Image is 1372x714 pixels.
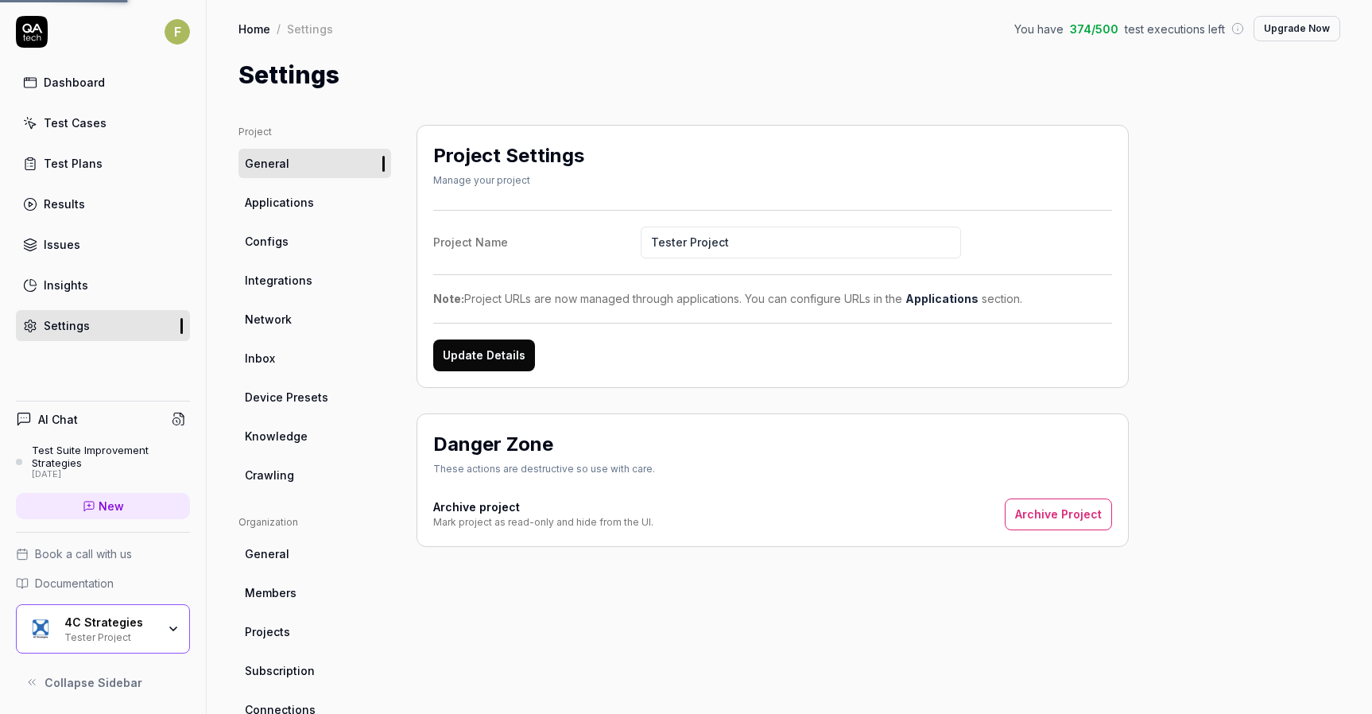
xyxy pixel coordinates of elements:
div: Dashboard [44,74,105,91]
span: Applications [245,194,314,211]
h2: Danger Zone [433,430,553,459]
span: Documentation [35,575,114,592]
div: Test Plans [44,155,103,172]
div: Manage your project [433,173,584,188]
div: Insights [44,277,88,293]
button: 4C Strategies Logo4C StrategiesTester Project [16,604,190,654]
h4: AI Chat [38,411,78,428]
span: General [245,155,289,172]
span: Collapse Sidebar [45,674,142,691]
div: Test Suite Improvement Strategies [32,444,190,470]
h4: Archive project [433,499,653,515]
span: Members [245,584,296,601]
span: Projects [245,623,290,640]
span: Knowledge [245,428,308,444]
span: Configs [245,233,289,250]
a: Results [16,188,190,219]
a: Issues [16,229,190,260]
span: Integrations [245,272,312,289]
a: Book a call with us [16,545,190,562]
a: Dashboard [16,67,190,98]
div: [DATE] [32,469,190,480]
strong: Note: [433,292,464,305]
div: These actions are destructive so use with care. [433,462,655,476]
span: Crawling [245,467,294,483]
button: Upgrade Now [1254,16,1340,41]
span: You have [1014,21,1064,37]
a: New [16,493,190,519]
button: Archive Project [1005,499,1112,530]
a: Knowledge [238,421,391,451]
a: Crawling [238,460,391,490]
span: F [165,19,190,45]
a: Applications [905,292,979,305]
div: Issues [44,236,80,253]
div: Settings [287,21,333,37]
div: Project [238,125,391,139]
a: Documentation [16,575,190,592]
a: Home [238,21,270,37]
a: Network [238,305,391,334]
input: Project Name [641,227,961,258]
a: Applications [238,188,391,217]
a: General [238,539,391,568]
h2: Project Settings [433,142,584,170]
div: Project URLs are now managed through applications. You can configure URLs in the section. [433,290,1112,307]
button: F [165,16,190,48]
a: Members [238,578,391,607]
span: Network [245,311,292,328]
div: Tester Project [64,630,157,642]
div: Results [44,196,85,212]
span: 374 / 500 [1070,21,1118,37]
div: Test Cases [44,114,107,131]
h1: Settings [238,57,339,93]
div: Mark project as read-only and hide from the UI. [433,515,653,530]
div: Project Name [433,234,641,250]
a: Test Suite Improvement Strategies[DATE] [16,444,190,480]
span: General [245,545,289,562]
a: Settings [16,310,190,341]
a: General [238,149,391,178]
button: Collapse Sidebar [16,666,190,698]
button: Update Details [433,340,535,371]
span: Inbox [245,350,275,367]
a: Test Cases [16,107,190,138]
div: / [277,21,281,37]
img: 4C Strategies Logo [26,615,55,643]
span: Subscription [245,662,315,679]
span: test executions left [1125,21,1225,37]
a: Integrations [238,266,391,295]
div: Organization [238,515,391,530]
a: Insights [16,270,190,301]
span: Book a call with us [35,545,132,562]
span: Device Presets [245,389,328,406]
a: Projects [238,617,391,646]
span: New [99,498,124,514]
a: Inbox [238,343,391,373]
a: Subscription [238,656,391,685]
div: Settings [44,317,90,334]
a: Test Plans [16,148,190,179]
div: 4C Strategies [64,615,157,630]
a: Configs [238,227,391,256]
a: Device Presets [238,382,391,412]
